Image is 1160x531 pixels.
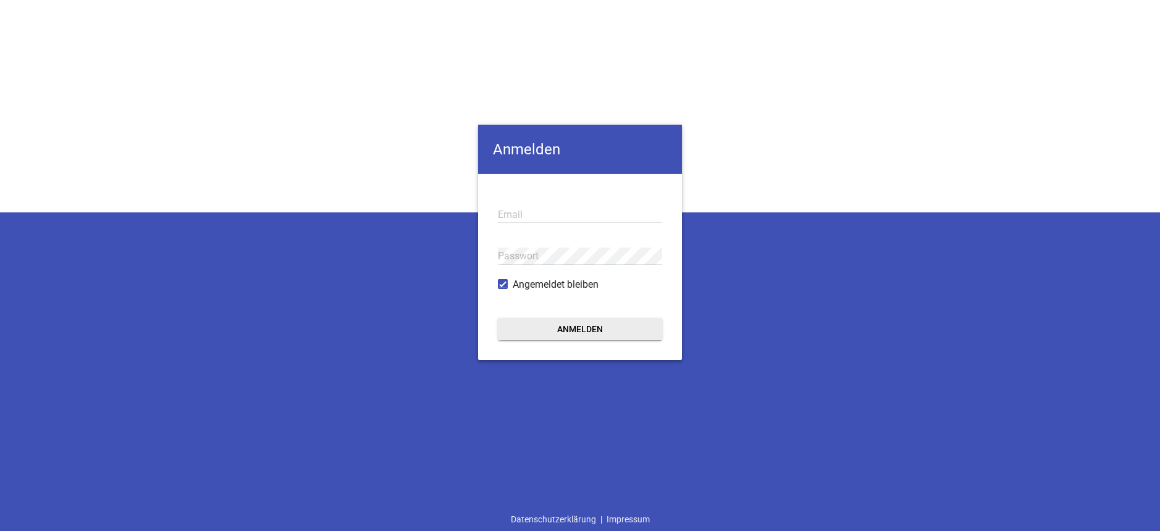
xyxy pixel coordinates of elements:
a: Impressum [602,508,654,531]
span: Angemeldet bleiben [513,277,599,291]
button: Anmelden [498,317,662,340]
h4: Anmelden [478,124,682,174]
div: | [506,508,654,531]
a: Datenschutzerklärung [506,508,600,531]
